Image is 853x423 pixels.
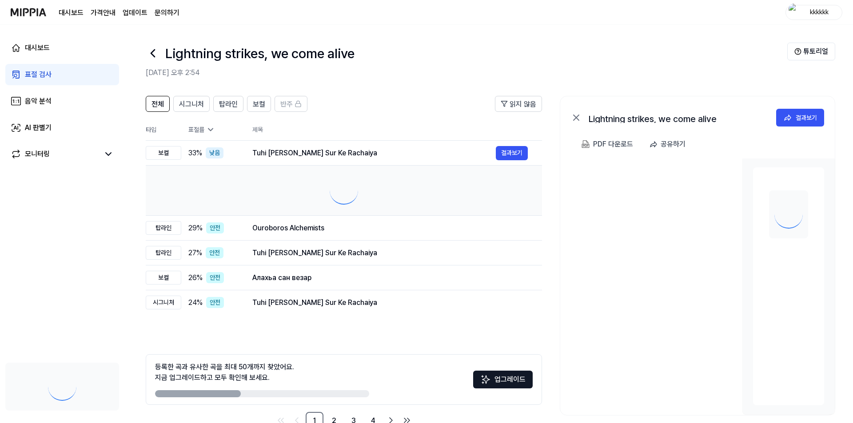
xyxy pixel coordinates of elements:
button: 전체 [146,96,170,112]
a: Sparkles업그레이드 [473,378,533,387]
div: PDF 다운로드 [593,138,633,150]
a: 음악 분석 [5,91,119,112]
span: 24 % [188,297,203,308]
div: Tuhi [PERSON_NAME] Sur Ke Rachaiya [252,248,528,258]
button: 보컬 [247,96,271,112]
span: 전체 [151,99,164,110]
h2: [DATE] 오후 2:54 [146,67,787,78]
img: PDF Download [582,140,590,148]
a: 대시보드 [59,8,84,18]
button: PDF 다운로드 [580,135,635,153]
div: 공유하기 [661,138,686,150]
div: AI 판별기 [25,123,52,133]
div: 안전 [206,222,224,233]
button: profilekkkkkk [785,5,842,20]
div: Lightning strikes, we come alive [589,112,766,123]
div: Алахьа сан везар [252,273,528,283]
a: 업데이트 [123,8,147,18]
button: 업그레이드 [473,371,533,388]
span: 27 % [188,248,202,258]
button: 반주 [275,96,307,112]
div: 표절률 [188,125,238,134]
span: 26 % [188,273,203,283]
a: AI 판별기 [5,117,119,138]
span: 읽지 않음 [510,99,536,110]
button: 시그니처 [173,96,210,112]
div: Tuhi [PERSON_NAME] Sur Ke Rachaiya [252,297,528,308]
div: 모니터링 [25,149,50,159]
button: 공유하기 [646,135,693,153]
div: 안전 [206,272,224,283]
a: 표절 검사 [5,64,119,85]
th: 제목 [252,119,542,140]
button: 탑라인 [213,96,243,112]
div: 시그니처 [146,296,181,309]
div: 안전 [206,297,224,308]
span: 시그니처 [179,99,204,110]
a: 모니터링 [11,149,100,159]
button: 튜토리얼 [787,43,835,60]
button: 읽지 않음 [495,96,542,112]
div: Ouroboros Alchemists [252,223,528,233]
h1: Lightning strikes, we come alive [165,43,355,63]
img: Sparkles [480,374,491,385]
span: 33 % [188,148,202,158]
div: kkkkkk [802,7,837,17]
div: 탑라인 [146,221,181,235]
button: 가격안내 [91,8,116,18]
a: 문의하기 [155,8,179,18]
span: 탑라인 [219,99,238,110]
span: 29 % [188,223,203,233]
span: 보컬 [253,99,265,110]
div: 대시보드 [25,43,50,53]
div: Tuhi [PERSON_NAME] Sur Ke Rachaiya [252,148,496,158]
a: 대시보드 [5,37,119,59]
div: 보컬 [146,146,181,160]
th: 타입 [146,119,181,141]
div: 음악 분석 [25,96,52,107]
div: 낮음 [206,147,223,158]
img: profile [789,4,799,21]
div: 안전 [206,247,223,258]
div: 결과보기 [796,113,817,123]
button: 결과보기 [496,146,528,160]
img: Help [794,48,801,55]
div: 보컬 [146,271,181,285]
div: 탑라인 [146,246,181,260]
div: 표절 검사 [25,69,52,80]
div: 등록한 곡과 유사한 곡을 최대 50개까지 찾았어요. 지금 업그레이드하고 모두 확인해 보세요. [155,362,294,383]
button: 결과보기 [776,109,824,127]
span: 반주 [280,99,293,110]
